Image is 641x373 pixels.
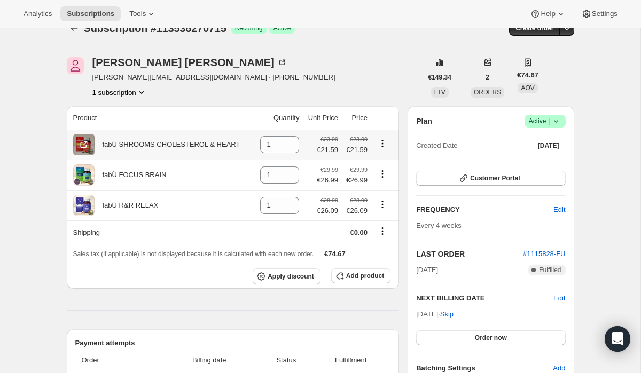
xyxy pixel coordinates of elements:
[73,164,95,186] img: product img
[521,84,534,92] span: AOV
[374,199,391,210] button: Product actions
[350,166,368,173] small: €29.99
[538,141,559,150] span: [DATE]
[75,338,391,348] h2: Payment attempts
[440,309,454,320] span: Skip
[331,268,390,283] button: Add product
[539,266,561,274] span: Fulfilled
[523,249,566,259] button: #1115828-FU
[123,6,163,21] button: Tools
[416,116,432,126] h2: Plan
[268,272,314,281] span: Apply discount
[262,355,311,366] span: Status
[547,201,572,218] button: Edit
[163,355,255,366] span: Billing date
[416,249,523,259] h2: LAST ORDER
[317,175,338,186] span: €26.99
[416,221,462,229] span: Every 4 weeks
[434,89,445,96] span: LTV
[374,225,391,237] button: Shipping actions
[416,293,553,304] h2: NEXT BILLING DATE
[73,250,314,258] span: Sales tax (if applicable) is not displayed because it is calculated with each new order.
[317,205,338,216] span: €26.09
[553,204,565,215] span: Edit
[345,145,368,155] span: €21.59
[475,334,507,342] span: Order now
[416,171,565,186] button: Customer Portal
[73,195,95,216] img: product img
[374,168,391,180] button: Product actions
[24,10,52,18] span: Analytics
[531,138,566,153] button: [DATE]
[416,204,553,215] h2: FREQUENCY
[320,197,338,203] small: €28.99
[422,70,458,85] button: €149.34
[523,250,566,258] a: #1115828-FU
[470,174,520,182] span: Customer Portal
[67,220,255,244] th: Shipping
[253,268,320,284] button: Apply discount
[346,272,384,280] span: Add product
[416,140,457,151] span: Created Date
[541,10,555,18] span: Help
[67,21,82,36] button: Subscriptions
[549,117,550,125] span: |
[320,136,338,142] small: €23.99
[95,170,167,180] div: fabÜ FOCUS BRAIN
[95,200,159,211] div: fabÜ R&R RELAX
[235,24,263,33] span: Recurring
[317,145,338,155] span: €21.59
[374,138,391,149] button: Product actions
[73,134,95,155] img: product img
[575,6,624,21] button: Settings
[345,175,368,186] span: €26.99
[75,348,160,372] th: Order
[479,70,496,85] button: 2
[350,197,368,203] small: €28.99
[350,228,368,236] span: €0.00
[95,139,240,150] div: fabÜ SHROOMS CHOLESTEROL & HEART
[84,22,226,34] span: Subscription #113536270715
[129,10,146,18] span: Tools
[486,73,489,82] span: 2
[67,10,114,18] span: Subscriptions
[553,293,565,304] button: Edit
[350,136,368,142] small: €23.99
[67,57,84,74] span: Elizabeth McCooey
[416,265,438,275] span: [DATE]
[523,6,572,21] button: Help
[302,106,341,130] th: Unit Price
[529,116,561,126] span: Active
[515,24,553,33] span: Create order
[509,21,560,36] button: Create order
[254,106,302,130] th: Quantity
[517,70,538,81] span: €74.67
[92,72,335,83] span: [PERSON_NAME][EMAIL_ADDRESS][DOMAIN_NAME] · [PHONE_NUMBER]
[60,6,121,21] button: Subscriptions
[17,6,58,21] button: Analytics
[592,10,617,18] span: Settings
[320,166,338,173] small: €29.99
[341,106,371,130] th: Price
[416,330,565,345] button: Order now
[434,306,460,323] button: Skip
[92,87,147,98] button: Product actions
[345,205,368,216] span: €26.09
[273,24,291,33] span: Active
[324,250,346,258] span: €74.67
[67,106,255,130] th: Product
[428,73,451,82] span: €149.34
[317,355,384,366] span: Fulfillment
[92,57,287,68] div: [PERSON_NAME] [PERSON_NAME]
[416,310,454,318] span: [DATE] ·
[605,326,630,352] div: Open Intercom Messenger
[474,89,501,96] span: ORDERS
